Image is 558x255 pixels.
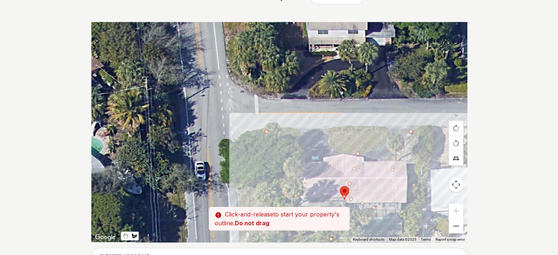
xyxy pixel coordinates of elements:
[389,237,416,241] span: Map data ©2025
[235,219,269,227] strong: Do not drag
[93,233,117,242] a: Open this area in Google Maps (opens a new window)
[130,232,139,240] button: Draw a shape
[435,237,465,241] a: Report a map error
[449,121,463,135] button: Rotate map clockwise
[449,136,463,150] button: Rotate map counterclockwise
[209,207,350,230] p: to start your property's outline.
[449,219,463,233] button: Zoom out
[449,177,463,192] button: Map camera controls
[121,232,130,240] button: Stop drawing
[93,233,117,242] img: Google
[449,151,463,165] button: Tilt map
[225,211,273,218] span: Click-and-release
[353,237,384,242] button: Keyboard shortcuts
[449,204,463,218] button: Zoom in
[421,237,431,241] a: Terms (opens in new tab)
